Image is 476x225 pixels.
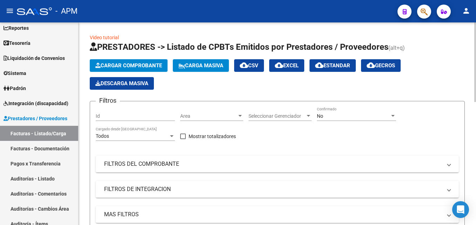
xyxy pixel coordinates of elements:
[104,185,442,193] mat-panel-title: FILTROS DE INTEGRACION
[367,61,375,69] mat-icon: cloud_download
[240,62,258,69] span: CSV
[462,7,470,15] mat-icon: person
[388,45,405,51] span: (alt+q)
[452,201,469,218] div: Open Intercom Messenger
[90,77,154,90] app-download-masive: Descarga masiva de comprobantes (adjuntos)
[249,113,305,119] span: Seleccionar Gerenciador
[275,61,283,69] mat-icon: cloud_download
[95,80,148,87] span: Descarga Masiva
[96,96,120,105] h3: Filtros
[4,54,65,62] span: Liquidación de Convenios
[367,62,395,69] span: Gecros
[178,62,223,69] span: Carga Masiva
[55,4,77,19] span: - APM
[317,113,323,119] span: No
[315,61,324,69] mat-icon: cloud_download
[4,100,68,107] span: Integración (discapacidad)
[310,59,356,72] button: Estandar
[189,132,236,141] span: Mostrar totalizadores
[96,156,459,172] mat-expansion-panel-header: FILTROS DEL COMPROBANTE
[4,24,29,32] span: Reportes
[4,39,30,47] span: Tesorería
[180,113,237,119] span: Area
[90,35,119,40] a: Video tutorial
[240,61,248,69] mat-icon: cloud_download
[361,59,401,72] button: Gecros
[234,59,264,72] button: CSV
[90,77,154,90] button: Descarga Masiva
[96,206,459,223] mat-expansion-panel-header: MAS FILTROS
[275,62,299,69] span: EXCEL
[4,115,67,122] span: Prestadores / Proveedores
[315,62,350,69] span: Estandar
[6,7,14,15] mat-icon: menu
[96,181,459,198] mat-expansion-panel-header: FILTROS DE INTEGRACION
[95,62,162,69] span: Cargar Comprobante
[96,133,109,139] span: Todos
[173,59,229,72] button: Carga Masiva
[90,59,168,72] button: Cargar Comprobante
[4,69,26,77] span: Sistema
[269,59,304,72] button: EXCEL
[4,84,26,92] span: Padrón
[104,160,442,168] mat-panel-title: FILTROS DEL COMPROBANTE
[104,211,442,218] mat-panel-title: MAS FILTROS
[90,42,388,52] span: PRESTADORES -> Listado de CPBTs Emitidos por Prestadores / Proveedores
